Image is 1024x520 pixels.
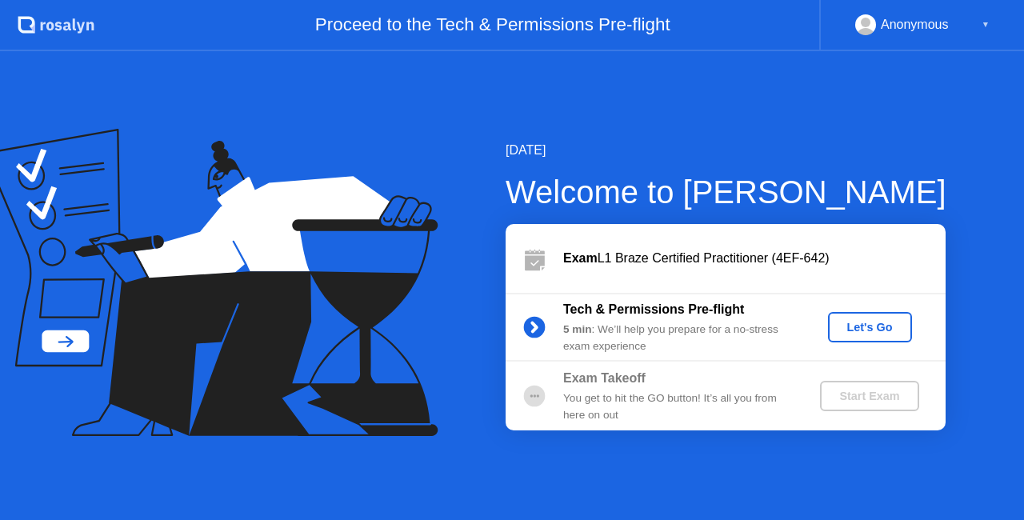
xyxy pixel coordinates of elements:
b: Exam Takeoff [563,371,646,385]
div: L1 Braze Certified Practitioner (4EF-642) [563,249,946,268]
b: 5 min [563,323,592,335]
div: [DATE] [506,141,946,160]
div: Anonymous [881,14,949,35]
button: Let's Go [828,312,912,342]
div: Let's Go [834,321,906,334]
b: Exam [563,251,598,265]
button: Start Exam [820,381,918,411]
div: You get to hit the GO button! It’s all you from here on out [563,390,794,423]
div: Welcome to [PERSON_NAME] [506,168,946,216]
b: Tech & Permissions Pre-flight [563,302,744,316]
div: ▼ [982,14,990,35]
div: Start Exam [826,390,912,402]
div: : We’ll help you prepare for a no-stress exam experience [563,322,794,354]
